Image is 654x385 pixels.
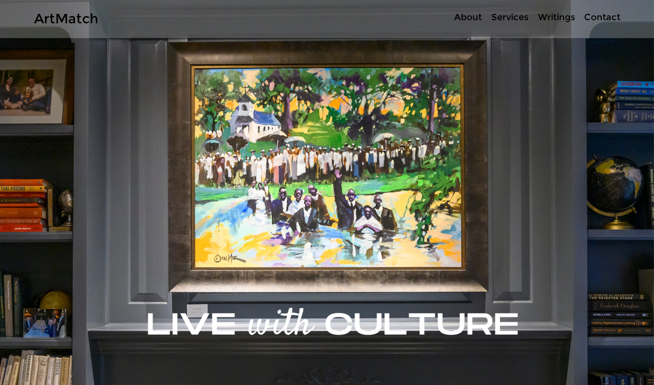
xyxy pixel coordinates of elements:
[580,11,624,24] a: Contact
[449,11,486,24] a: About
[487,11,533,24] p: Services
[533,11,580,24] a: Writings
[421,11,624,24] nav: Site
[34,10,98,27] a: ArtMatch
[486,11,533,24] a: Services
[450,11,486,24] p: About
[580,11,625,24] p: Contact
